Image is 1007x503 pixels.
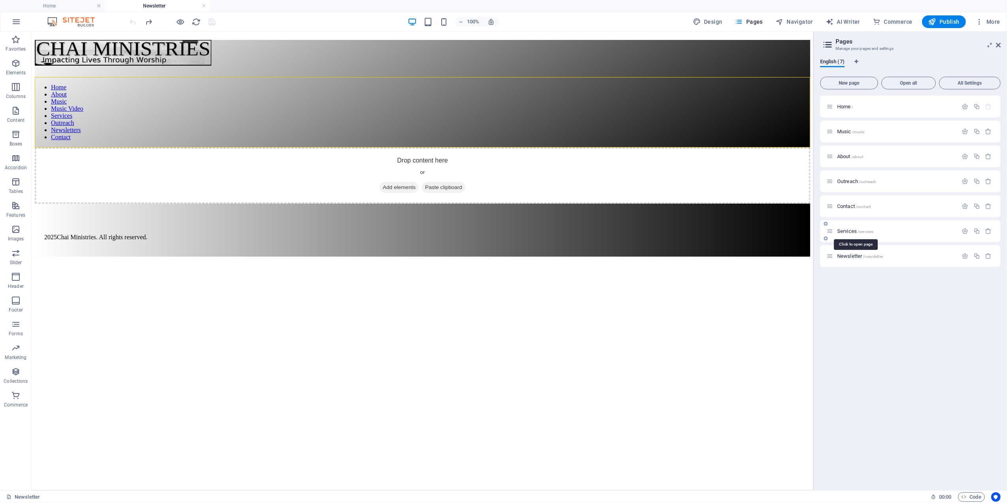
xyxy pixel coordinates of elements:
[852,130,865,134] span: /music
[176,17,185,26] button: Click here to leave preview mode and continue editing
[488,18,495,25] i: On resize automatically adjust zoom level to fit chosen device.
[6,70,26,76] p: Elements
[835,179,958,184] div: Outreach/outreach
[455,17,483,26] button: 100%
[837,203,871,209] span: Contact
[943,81,997,85] span: All Settings
[836,45,985,52] h3: Manage your pages and settings
[820,77,878,89] button: New page
[772,15,816,28] button: Navigator
[775,18,813,26] span: Navigator
[962,103,969,110] div: Settings
[145,17,154,26] i: Redo: Change pages (Ctrl+Y, ⌘+Y)
[962,153,969,160] div: Settings
[820,57,845,68] span: English (7)
[4,402,28,408] p: Commerce
[390,150,434,161] span: Paste clipboard
[835,229,958,234] div: Services/services
[835,253,958,259] div: Newsletter/newsletter
[8,283,24,289] p: Header
[858,229,873,234] span: /services
[9,188,23,195] p: Tables
[3,116,779,172] div: Drop content here
[835,154,958,159] div: About/about
[985,153,992,160] div: Remove
[9,141,23,147] p: Boxes
[6,492,40,502] a: Click to cancel selection. Double-click to open Pages
[973,253,980,259] div: Duplicate
[962,203,969,210] div: Settings
[972,15,1003,28] button: More
[732,15,766,28] button: Pages
[835,129,958,134] div: Music/music
[939,492,951,502] span: 00 00
[837,153,864,159] span: Click to open page
[962,492,981,502] span: Code
[856,204,871,209] span: /contact
[823,15,863,28] button: AI Writer
[985,228,992,234] div: Remove
[859,180,876,184] span: /outreach
[985,103,992,110] div: The startpage cannot be deleted
[836,38,1001,45] h2: Pages
[928,18,960,26] span: Publish
[973,128,980,135] div: Duplicate
[975,18,1000,26] span: More
[7,117,24,123] p: Content
[985,203,992,210] div: Remove
[9,307,23,313] p: Footer
[973,203,980,210] div: Duplicate
[863,254,883,259] span: /newsletter
[5,354,26,361] p: Marketing
[690,15,726,28] button: Design
[824,81,875,85] span: New page
[144,17,154,26] button: redo
[870,15,916,28] button: Commerce
[881,77,936,89] button: Open all
[973,178,980,185] div: Duplicate
[985,253,992,259] div: Remove
[735,18,763,26] span: Pages
[962,178,969,185] div: Settings
[885,81,932,85] span: Open all
[962,253,969,259] div: Settings
[690,15,726,28] div: Design (Ctrl+Alt+Y)
[873,18,913,26] span: Commerce
[973,153,980,160] div: Duplicate
[962,128,969,135] div: Settings
[6,93,26,100] p: Columns
[962,228,969,234] div: Settings
[985,178,992,185] div: Remove
[939,77,1001,89] button: All Settings
[45,17,105,26] img: Editor Logo
[105,2,210,10] h4: Newsletter
[826,18,860,26] span: AI Writer
[348,150,387,161] span: Add elements
[837,104,853,110] span: Home
[835,204,958,209] div: Contact/contact
[4,378,28,384] p: Collections
[837,178,876,184] span: Outreach
[10,259,22,266] p: Slider
[945,494,946,500] span: :
[991,492,1001,502] button: Usercentrics
[922,15,966,28] button: Publish
[851,155,864,159] span: /about
[835,104,958,109] div: Home/
[958,492,985,502] button: Code
[931,492,952,502] h6: Session time
[852,105,853,109] span: /
[6,46,26,52] p: Favorites
[820,59,1001,74] div: Language Tabs
[9,331,23,337] p: Forms
[973,103,980,110] div: Duplicate
[5,165,27,171] p: Accordion
[837,129,865,134] span: Music
[837,253,883,259] span: Click to open page
[6,212,25,218] p: Features
[192,17,201,26] button: reload
[973,228,980,234] div: Duplicate
[837,228,873,234] span: Services
[985,128,992,135] div: Remove
[693,18,723,26] span: Design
